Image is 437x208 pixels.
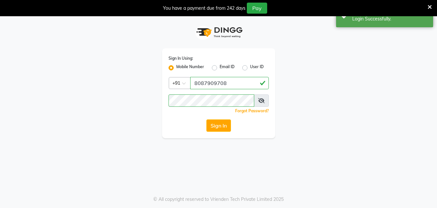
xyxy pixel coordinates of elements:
[169,94,254,107] input: Username
[247,3,267,14] button: Pay
[190,77,269,89] input: Username
[169,55,193,61] label: Sign In Using:
[193,23,245,42] img: logo1.svg
[250,64,264,72] label: User ID
[235,108,269,113] a: Forgot Password?
[163,5,246,12] div: You have a payment due from 242 days
[176,64,204,72] label: Mobile Number
[352,16,428,22] div: Login Successfully.
[206,119,231,132] button: Sign In
[220,64,235,72] label: Email ID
